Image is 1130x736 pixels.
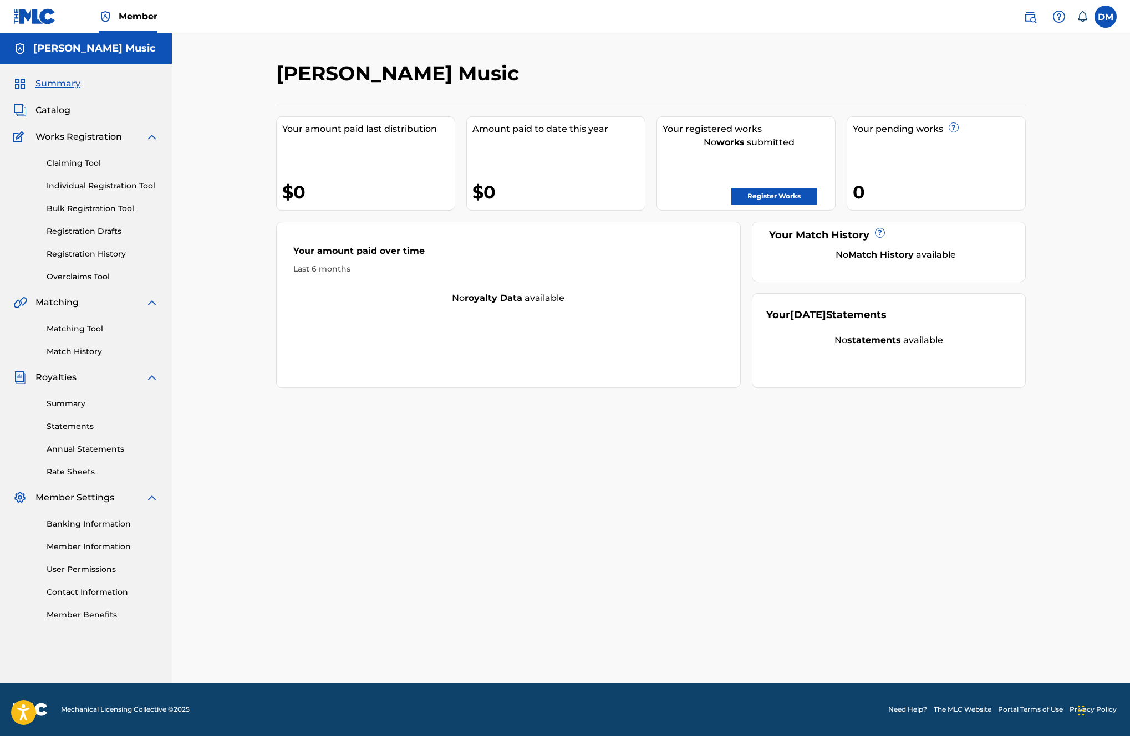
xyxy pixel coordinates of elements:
a: Individual Registration Tool [47,180,159,192]
a: Overclaims Tool [47,271,159,283]
iframe: Chat Widget [1075,683,1130,736]
img: Summary [13,77,27,90]
div: No available [766,334,1012,347]
span: Mechanical Licensing Collective © 2025 [61,704,190,714]
a: Registration Drafts [47,226,159,237]
strong: works [716,137,745,147]
img: help [1052,10,1066,23]
a: Rate Sheets [47,466,159,478]
span: Summary [35,77,80,90]
a: The MLC Website [934,704,991,714]
img: Works Registration [13,130,28,144]
a: Banking Information [47,518,159,530]
a: Matching Tool [47,323,159,335]
div: User Menu [1095,6,1117,28]
div: Help [1048,6,1070,28]
div: Your registered works [663,122,835,136]
span: ? [876,228,884,237]
a: Claiming Tool [47,157,159,169]
div: $0 [472,180,645,205]
a: Register Works [731,188,817,205]
a: Summary [47,398,159,410]
div: No available [780,248,1012,262]
img: expand [145,296,159,309]
strong: Match History [848,249,914,260]
a: Portal Terms of Use [998,704,1063,714]
img: logo [13,703,48,716]
a: Need Help? [888,704,927,714]
div: $0 [282,180,455,205]
span: [DATE] [790,309,826,321]
div: Your amount paid over time [293,244,724,263]
a: Statements [47,421,159,432]
img: Matching [13,296,27,309]
a: Bulk Registration Tool [47,203,159,214]
strong: statements [847,335,901,345]
div: Your Match History [766,228,1012,243]
div: No submitted [663,136,835,149]
span: Royalties [35,371,77,384]
h5: Dan Mulqueen Music [33,42,156,55]
div: Amount paid to date this year [472,122,645,136]
a: Registration History [47,248,159,260]
span: Matching [35,296,79,309]
span: Catalog [35,104,70,117]
img: Member Settings [13,491,27,504]
img: Top Rightsholder [99,10,112,23]
div: Drag [1078,694,1085,727]
a: SummarySummary [13,77,80,90]
img: Royalties [13,371,27,384]
div: Your amount paid last distribution [282,122,455,136]
span: Works Registration [35,130,122,144]
a: CatalogCatalog [13,104,70,117]
div: Your Statements [766,308,887,323]
img: expand [145,491,159,504]
img: expand [145,130,159,144]
a: Match History [47,346,159,357]
span: ? [949,123,958,132]
a: Member Benefits [47,609,159,621]
a: User Permissions [47,564,159,575]
a: Public Search [1019,6,1041,28]
span: Member [119,10,157,23]
img: Accounts [13,42,27,55]
div: Notifications [1077,11,1088,22]
div: Last 6 months [293,263,724,275]
img: Catalog [13,104,27,117]
div: No available [277,292,740,305]
a: Member Information [47,541,159,553]
div: Your pending works [853,122,1025,136]
a: Contact Information [47,586,159,598]
img: MLC Logo [13,8,56,24]
span: Member Settings [35,491,114,504]
strong: royalty data [465,293,522,303]
a: Annual Statements [47,443,159,455]
div: 0 [853,180,1025,205]
h2: [PERSON_NAME] Music [276,61,525,86]
img: search [1024,10,1037,23]
img: expand [145,371,159,384]
a: Privacy Policy [1070,704,1117,714]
